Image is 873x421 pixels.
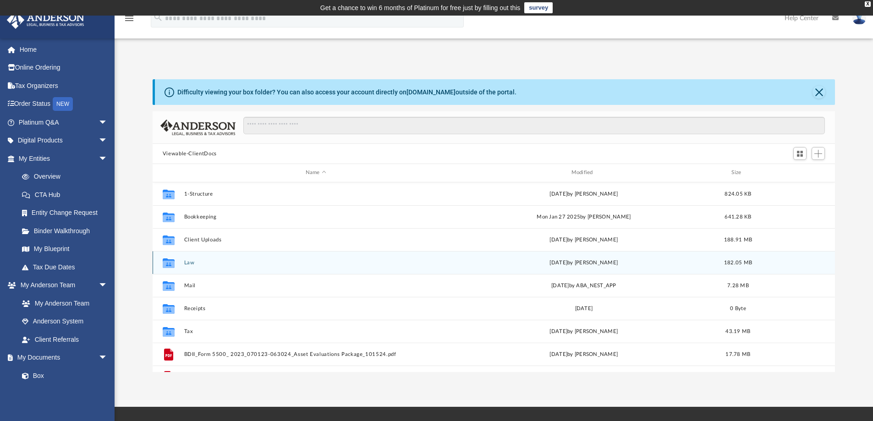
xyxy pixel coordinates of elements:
[452,258,716,267] div: by [PERSON_NAME]
[6,77,121,95] a: Tax Organizers
[13,294,112,312] a: My Anderson Team
[4,11,87,29] img: Anderson Advisors Platinum Portal
[760,169,824,177] div: id
[13,240,117,258] a: My Blueprint
[184,237,448,243] button: Client Uploads
[183,169,447,177] div: Name
[6,131,121,150] a: Digital Productsarrow_drop_down
[153,182,835,372] div: grid
[6,40,121,59] a: Home
[13,168,121,186] a: Overview
[99,349,117,367] span: arrow_drop_down
[865,1,871,7] div: close
[852,11,866,25] img: User Pic
[549,260,567,265] span: [DATE]
[184,191,448,197] button: 1-Structure
[452,350,716,358] div: [DATE] by [PERSON_NAME]
[243,117,825,134] input: Search files and folders
[452,304,716,312] div: [DATE]
[6,349,117,367] a: My Documentsarrow_drop_down
[725,191,751,196] span: 824.05 KB
[813,86,825,98] button: Close
[725,328,750,334] span: 43.19 MB
[6,149,121,168] a: My Entitiesarrow_drop_down
[13,312,117,331] a: Anderson System
[184,306,448,312] button: Receipts
[184,351,448,357] button: BDII_Form 5500_ 2023_070123-063024_Asset Evaluations Package_101524.pdf
[724,237,752,242] span: 188.91 MB
[177,87,516,97] div: Difficulty viewing your box folder? You can also access your account directly on outside of the p...
[524,2,553,13] a: survey
[184,328,448,334] button: Tax
[124,13,135,24] i: menu
[6,59,121,77] a: Online Ordering
[452,281,716,290] div: [DATE] by ABA_NEST_APP
[153,12,163,22] i: search
[452,190,716,198] div: [DATE] by [PERSON_NAME]
[53,97,73,111] div: NEW
[452,235,716,244] div: [DATE] by [PERSON_NAME]
[6,276,117,295] a: My Anderson Teamarrow_drop_down
[13,366,112,385] a: Box
[793,147,807,160] button: Switch to Grid View
[13,258,121,276] a: Tax Due Dates
[99,113,117,132] span: arrow_drop_down
[13,222,121,240] a: Binder Walkthrough
[157,169,180,177] div: id
[6,113,121,131] a: Platinum Q&Aarrow_drop_down
[724,260,752,265] span: 182.05 MB
[812,147,825,160] button: Add
[6,95,121,114] a: Order StatusNEW
[124,17,135,24] a: menu
[13,186,121,204] a: CTA Hub
[727,283,749,288] span: 7.28 MB
[320,2,521,13] div: Get a chance to win 6 months of Platinum for free just by filling out this
[719,169,756,177] div: Size
[99,131,117,150] span: arrow_drop_down
[13,385,117,403] a: Meeting Minutes
[13,330,117,349] a: Client Referrals
[406,88,456,96] a: [DOMAIN_NAME]
[13,204,121,222] a: Entity Change Request
[725,214,751,219] span: 641.28 KB
[184,214,448,220] button: Bookkeeping
[451,169,715,177] div: Modified
[452,213,716,221] div: Mon Jan 27 2025 by [PERSON_NAME]
[730,306,746,311] span: 0 Byte
[725,351,750,356] span: 17.78 MB
[184,283,448,289] button: Mail
[163,150,217,158] button: Viewable-ClientDocs
[99,276,117,295] span: arrow_drop_down
[452,327,716,335] div: [DATE] by [PERSON_NAME]
[99,149,117,168] span: arrow_drop_down
[184,260,448,266] button: Law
